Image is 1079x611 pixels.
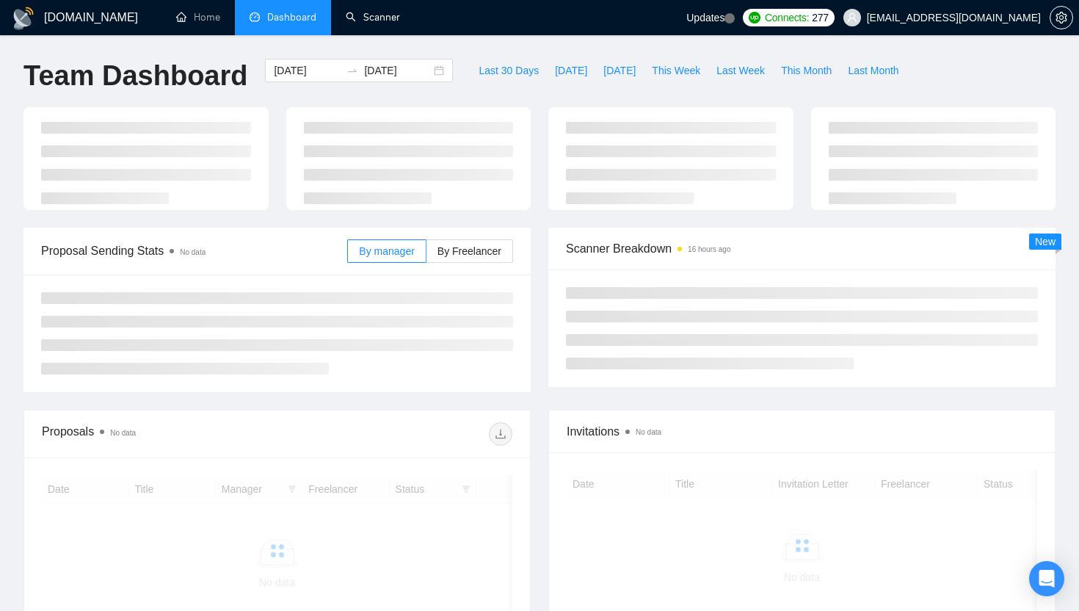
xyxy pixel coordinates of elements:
[346,65,358,76] span: swap-right
[267,11,316,23] span: Dashboard
[42,422,277,446] div: Proposals
[180,248,206,256] span: No data
[716,62,765,79] span: Last Week
[12,7,35,30] img: logo
[437,245,501,257] span: By Freelancer
[812,10,828,26] span: 277
[595,59,644,82] button: [DATE]
[555,62,587,79] span: [DATE]
[848,62,898,79] span: Last Month
[41,242,347,260] span: Proposal Sending Stats
[749,12,760,23] img: upwork-logo.png
[1050,12,1072,23] span: setting
[840,59,907,82] button: Last Month
[110,429,136,437] span: No data
[603,62,636,79] span: [DATE]
[686,12,724,23] span: Updates
[364,62,431,79] input: End date
[250,12,260,22] span: dashboard
[773,59,840,82] button: This Month
[566,239,1038,258] span: Scanner Breakdown
[1050,12,1073,23] a: setting
[1035,236,1056,247] span: New
[359,245,414,257] span: By manager
[23,59,247,93] h1: Team Dashboard
[636,428,661,436] span: No data
[652,62,700,79] span: This Week
[471,59,547,82] button: Last 30 Days
[346,65,358,76] span: to
[567,422,1037,441] span: Invitations
[847,12,857,23] span: user
[346,11,400,23] a: searchScanner
[1050,6,1073,29] button: setting
[688,245,730,253] time: 16 hours ago
[274,62,341,79] input: Start date
[1029,561,1064,596] div: Open Intercom Messenger
[479,62,539,79] span: Last 30 Days
[765,10,809,26] span: Connects:
[781,62,832,79] span: This Month
[547,59,595,82] button: [DATE]
[176,11,220,23] a: homeHome
[644,59,708,82] button: This Week
[708,59,773,82] button: Last Week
